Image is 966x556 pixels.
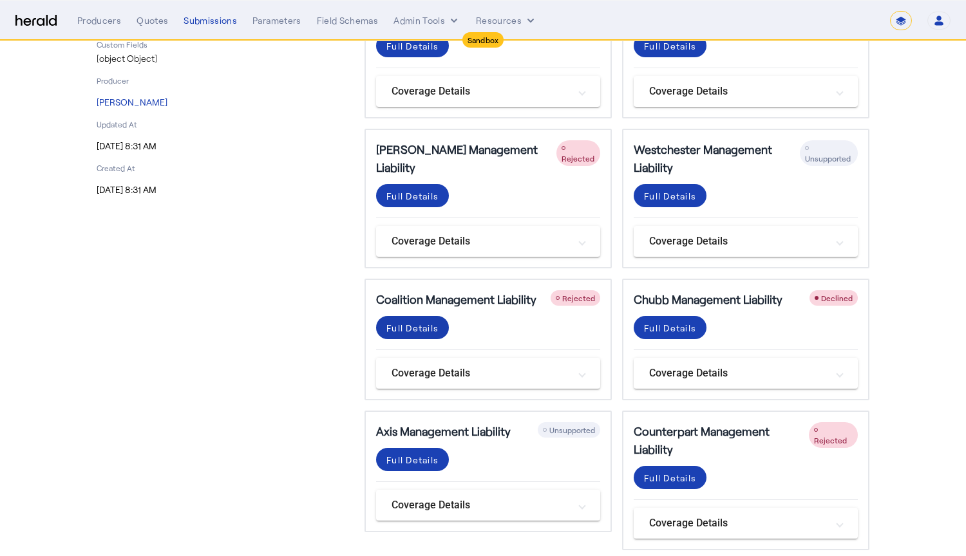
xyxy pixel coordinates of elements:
[252,14,301,27] div: Parameters
[97,52,349,65] p: [object Object]
[376,34,449,57] button: Full Details
[634,184,706,207] button: Full Details
[376,76,600,107] mat-expansion-panel-header: Coverage Details
[649,366,827,381] mat-panel-title: Coverage Details
[644,321,696,335] div: Full Details
[821,293,853,302] span: Declined
[15,15,57,27] img: Herald Logo
[562,293,595,302] span: Rejected
[97,75,349,86] p: Producer
[649,234,827,249] mat-panel-title: Coverage Details
[462,32,504,48] div: Sandbox
[392,234,569,249] mat-panel-title: Coverage Details
[376,140,556,176] h5: [PERSON_NAME] Management Liability
[376,290,536,308] h5: Coalition Management Liability
[97,39,349,50] p: Custom Fields
[392,366,569,381] mat-panel-title: Coverage Details
[97,163,349,173] p: Created At
[376,184,449,207] button: Full Details
[376,448,449,471] button: Full Details
[376,226,600,257] mat-expansion-panel-header: Coverage Details
[77,14,121,27] div: Producers
[392,84,569,99] mat-panel-title: Coverage Details
[634,226,858,257] mat-expansion-panel-header: Coverage Details
[376,422,511,440] h5: Axis Management Liability
[634,508,858,539] mat-expansion-panel-header: Coverage Details
[376,490,600,521] mat-expansion-panel-header: Coverage Details
[805,154,851,163] span: Unsupported
[814,436,847,445] span: Rejected
[634,466,706,489] button: Full Details
[376,358,600,389] mat-expansion-panel-header: Coverage Details
[644,189,696,203] div: Full Details
[634,358,858,389] mat-expansion-panel-header: Coverage Details
[649,84,827,99] mat-panel-title: Coverage Details
[644,39,696,53] div: Full Details
[393,14,460,27] button: internal dropdown menu
[476,14,537,27] button: Resources dropdown menu
[97,119,349,129] p: Updated At
[562,154,594,163] span: Rejected
[376,316,449,339] button: Full Details
[97,140,349,153] p: [DATE] 8:31 AM
[97,183,349,196] p: [DATE] 8:31 AM
[634,422,809,458] h5: Counterpart Management Liability
[386,189,439,203] div: Full Details
[386,39,439,53] div: Full Details
[317,14,379,27] div: Field Schemas
[644,471,696,485] div: Full Details
[634,76,858,107] mat-expansion-panel-header: Coverage Details
[634,316,706,339] button: Full Details
[97,96,349,109] p: [PERSON_NAME]
[386,321,439,335] div: Full Details
[184,14,237,27] div: Submissions
[392,497,569,513] mat-panel-title: Coverage Details
[634,290,782,308] h5: Chubb Management Liability
[634,34,706,57] button: Full Details
[549,425,595,434] span: Unsupported
[386,453,439,467] div: Full Details
[649,515,827,531] mat-panel-title: Coverage Details
[634,140,800,176] h5: Westchester Management Liability
[137,14,168,27] div: Quotes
